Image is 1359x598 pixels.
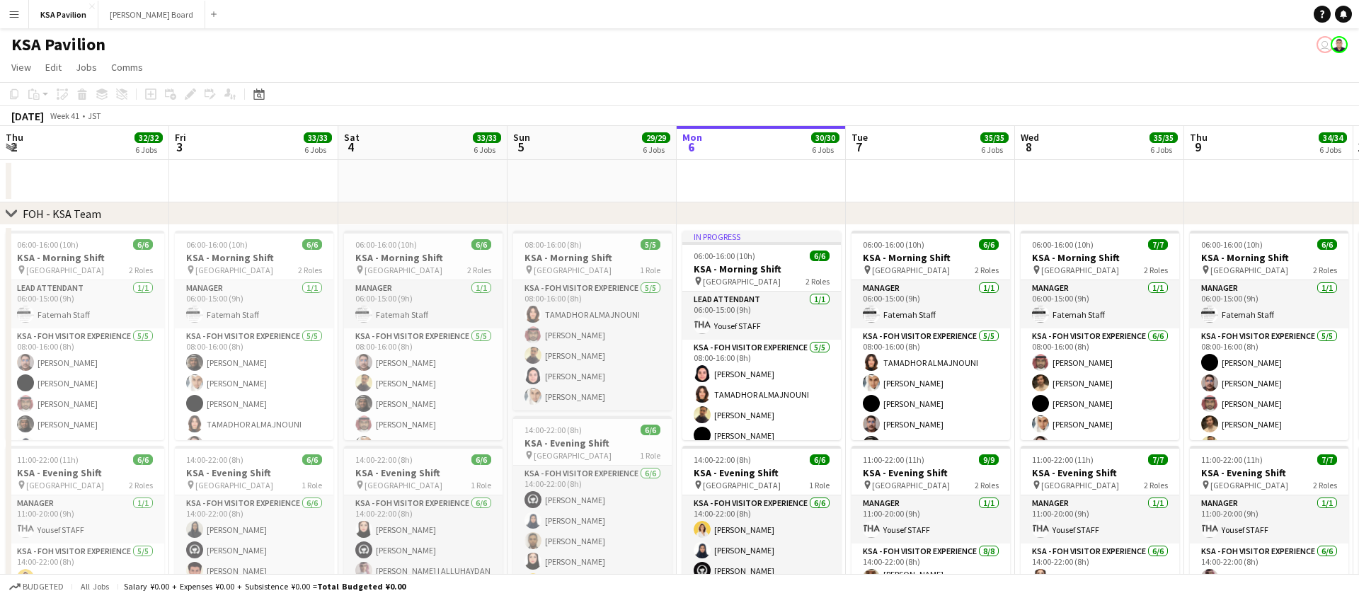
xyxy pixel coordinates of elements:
[173,139,186,155] span: 3
[175,251,333,264] h3: KSA - Morning Shift
[1021,328,1179,479] app-card-role: KSA - FOH Visitor Experience6/608:00-16:00 (8h)[PERSON_NAME][PERSON_NAME][PERSON_NAME][PERSON_NAM...
[682,292,841,340] app-card-role: LEAD ATTENDANT1/106:00-15:00 (9h)Yousef STAFF
[872,265,950,275] span: [GEOGRAPHIC_DATA]
[1021,466,1179,479] h3: KSA - Evening Shift
[534,265,612,275] span: [GEOGRAPHIC_DATA]
[304,132,332,143] span: 33/33
[851,280,1010,328] app-card-role: Manager1/106:00-15:00 (9h)Fatemah Staff
[111,61,143,74] span: Comms
[175,231,333,440] app-job-card: 06:00-16:00 (10h)6/6KSA - Morning Shift [GEOGRAPHIC_DATA]2 RolesManager1/106:00-15:00 (9h)Fatemah...
[1150,144,1177,155] div: 6 Jobs
[344,466,503,479] h3: KSA - Evening Shift
[471,454,491,465] span: 6/6
[304,144,331,155] div: 6 Jobs
[809,480,830,490] span: 1 Role
[135,144,162,155] div: 6 Jobs
[105,58,149,76] a: Comms
[471,480,491,490] span: 1 Role
[302,454,322,465] span: 6/6
[23,582,64,592] span: Budgeted
[195,265,273,275] span: [GEOGRAPHIC_DATA]
[129,480,153,490] span: 2 Roles
[1021,495,1179,544] app-card-role: Manager1/111:00-20:00 (9h)Yousef STAFF
[812,144,839,155] div: 6 Jobs
[186,454,243,465] span: 14:00-22:00 (8h)
[703,480,781,490] span: [GEOGRAPHIC_DATA]
[342,139,360,155] span: 4
[981,144,1008,155] div: 6 Jobs
[680,139,702,155] span: 6
[1021,131,1039,144] span: Wed
[1149,132,1178,143] span: 35/35
[1021,251,1179,264] h3: KSA - Morning Shift
[511,139,530,155] span: 5
[1144,480,1168,490] span: 2 Roles
[11,34,105,55] h1: KSA Pavilion
[682,131,702,144] span: Mon
[473,132,501,143] span: 33/33
[175,466,333,479] h3: KSA - Evening Shift
[6,251,164,264] h3: KSA - Morning Shift
[810,251,830,261] span: 6/6
[682,231,841,440] app-job-card: In progress06:00-16:00 (10h)6/6KSA - Morning Shift [GEOGRAPHIC_DATA]2 RolesLEAD ATTENDANT1/106:00...
[1319,144,1346,155] div: 6 Jobs
[640,450,660,461] span: 1 Role
[70,58,103,76] a: Jobs
[1148,454,1168,465] span: 7/7
[805,276,830,287] span: 2 Roles
[1190,466,1348,479] h3: KSA - Evening Shift
[298,265,322,275] span: 2 Roles
[1317,36,1334,53] app-user-avatar: Isra Alsharyofi
[1313,265,1337,275] span: 2 Roles
[88,110,101,121] div: JST
[1331,36,1348,53] app-user-avatar: Hussein Al Najjar
[1317,239,1337,250] span: 6/6
[6,131,23,144] span: Thu
[1041,265,1119,275] span: [GEOGRAPHIC_DATA]
[6,58,37,76] a: View
[195,480,273,490] span: [GEOGRAPHIC_DATA]
[851,328,1010,459] app-card-role: KSA - FOH Visitor Experience5/508:00-16:00 (8h)TAMADHOR ALMAJNOUNI[PERSON_NAME][PERSON_NAME][PERS...
[186,239,248,250] span: 06:00-16:00 (10h)
[133,239,153,250] span: 6/6
[23,207,101,221] div: FOH - KSA Team
[1032,239,1094,250] span: 06:00-16:00 (10h)
[851,251,1010,264] h3: KSA - Morning Shift
[175,131,186,144] span: Fri
[1032,454,1094,465] span: 11:00-22:00 (11h)
[513,437,672,449] h3: KSA - Evening Shift
[980,132,1009,143] span: 35/35
[175,280,333,328] app-card-role: Manager1/106:00-15:00 (9h)Fatemah Staff
[682,340,841,470] app-card-role: KSA - FOH Visitor Experience5/508:00-16:00 (8h)[PERSON_NAME]TAMADHOR ALMAJNOUNI[PERSON_NAME][PERS...
[1019,139,1039,155] span: 8
[1041,480,1119,490] span: [GEOGRAPHIC_DATA]
[694,454,751,465] span: 14:00-22:00 (8h)
[851,231,1010,440] div: 06:00-16:00 (10h)6/6KSA - Morning Shift [GEOGRAPHIC_DATA]2 RolesManager1/106:00-15:00 (9h)Fatemah...
[1190,231,1348,440] app-job-card: 06:00-16:00 (10h)6/6KSA - Morning Shift [GEOGRAPHIC_DATA]2 RolesManager1/106:00-15:00 (9h)Fatemah...
[344,328,503,459] app-card-role: KSA - FOH Visitor Experience5/508:00-16:00 (8h)[PERSON_NAME][PERSON_NAME][PERSON_NAME][PERSON_NAM...
[17,454,79,465] span: 11:00-22:00 (11h)
[1021,231,1179,440] app-job-card: 06:00-16:00 (10h)7/7KSA - Morning Shift [GEOGRAPHIC_DATA]2 RolesManager1/106:00-15:00 (9h)Fatemah...
[975,480,999,490] span: 2 Roles
[513,231,672,410] app-job-card: 08:00-16:00 (8h)5/5KSA - Morning Shift [GEOGRAPHIC_DATA]1 RoleKSA - FOH Visitor Experience5/508:0...
[513,131,530,144] span: Sun
[640,265,660,275] span: 1 Role
[872,480,950,490] span: [GEOGRAPHIC_DATA]
[1201,454,1263,465] span: 11:00-22:00 (11h)
[1190,251,1348,264] h3: KSA - Morning Shift
[17,239,79,250] span: 06:00-16:00 (10h)
[6,231,164,440] app-job-card: 06:00-16:00 (10h)6/6KSA - Morning Shift [GEOGRAPHIC_DATA]2 RolesLEAD ATTENDANT1/106:00-15:00 (9h)...
[641,425,660,435] span: 6/6
[344,280,503,328] app-card-role: Manager1/106:00-15:00 (9h)Fatemah Staff
[1190,328,1348,459] app-card-role: KSA - FOH Visitor Experience5/508:00-16:00 (8h)[PERSON_NAME][PERSON_NAME][PERSON_NAME][PERSON_NAM...
[682,263,841,275] h3: KSA - Morning Shift
[317,581,406,592] span: Total Budgeted ¥0.00
[863,454,924,465] span: 11:00-22:00 (11h)
[78,581,112,592] span: All jobs
[365,480,442,490] span: [GEOGRAPHIC_DATA]
[11,61,31,74] span: View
